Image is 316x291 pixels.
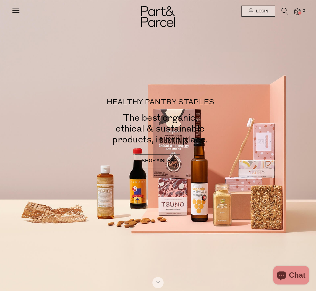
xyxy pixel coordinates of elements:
[301,8,307,14] span: 0
[14,112,307,145] h2: The best organic, ethical & sustainable products, in one place.
[141,6,175,27] img: Part&Parcel
[294,8,300,15] a: 0
[14,99,307,106] p: HEALTHY PANTRY STAPLES
[135,154,180,167] a: SHOP AISLES
[255,9,268,14] span: Login
[271,266,311,286] inbox-online-store-chat: Shopify online store chat
[242,6,275,17] a: Login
